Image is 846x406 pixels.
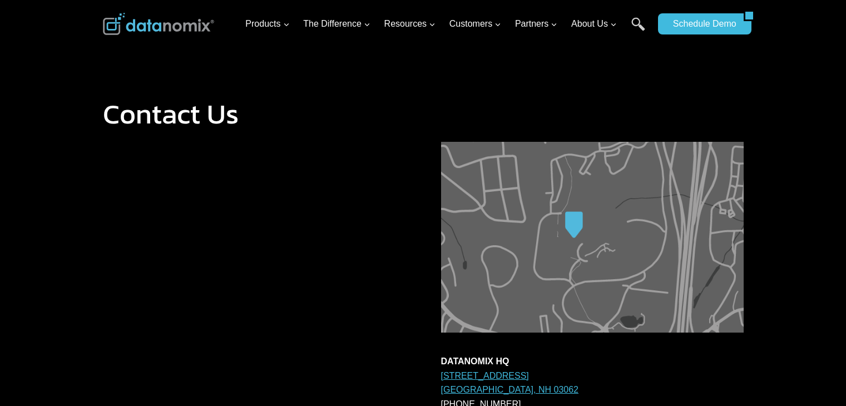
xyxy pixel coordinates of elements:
span: Customers [449,17,501,31]
a: [STREET_ADDRESS][GEOGRAPHIC_DATA], NH 03062 [441,371,578,395]
a: Schedule Demo [658,13,744,34]
span: The Difference [303,17,370,31]
strong: DATANOMIX HQ [441,357,509,366]
h1: Contact Us [103,100,744,128]
span: Resources [384,17,436,31]
span: Partners [515,17,557,31]
span: Products [245,17,289,31]
a: Search [631,17,645,42]
img: Datanomix [103,13,214,35]
span: About Us [571,17,617,31]
nav: Primary Navigation [241,6,652,42]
